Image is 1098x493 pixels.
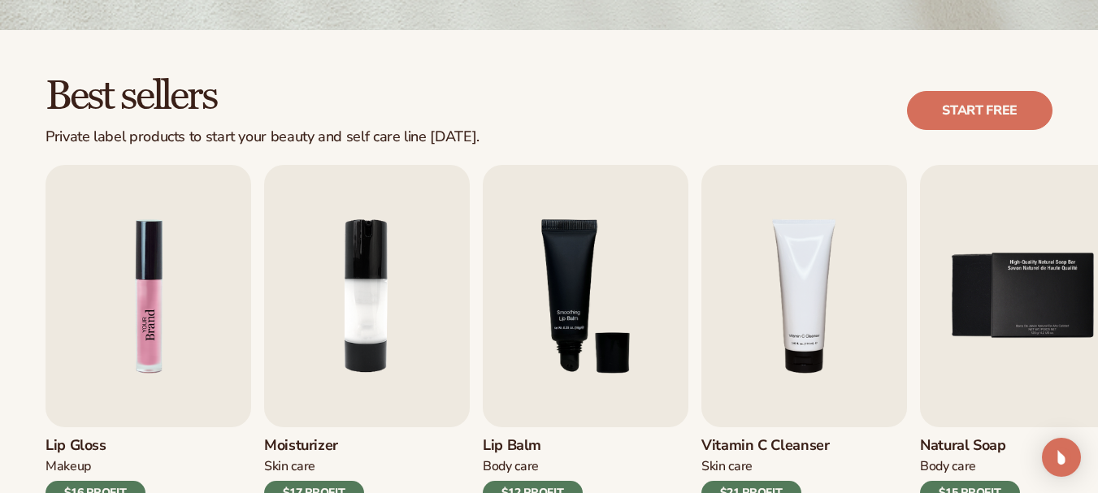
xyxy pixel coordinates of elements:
[483,458,583,475] div: Body Care
[46,458,145,475] div: Makeup
[46,128,480,146] div: Private label products to start your beauty and self care line [DATE].
[264,458,364,475] div: Skin Care
[1042,438,1081,477] div: Open Intercom Messenger
[701,437,830,455] h3: Vitamin C Cleanser
[46,437,145,455] h3: Lip Gloss
[701,458,830,475] div: Skin Care
[46,165,251,427] img: Shopify Image 2
[46,76,480,119] h2: Best sellers
[264,437,364,455] h3: Moisturizer
[483,437,583,455] h3: Lip Balm
[920,437,1020,455] h3: Natural Soap
[907,91,1052,130] a: Start free
[920,458,1020,475] div: Body Care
